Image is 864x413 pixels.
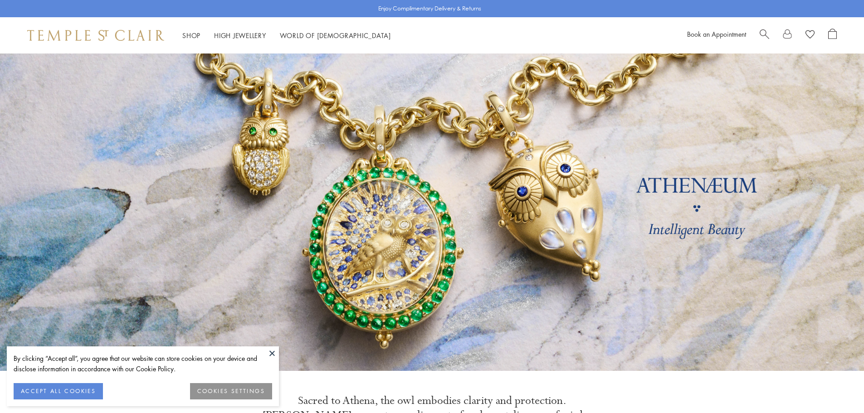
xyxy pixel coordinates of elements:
a: Search [760,29,769,42]
p: Enjoy Complimentary Delivery & Returns [378,4,481,13]
button: ACCEPT ALL COOKIES [14,383,103,399]
button: COOKIES SETTINGS [190,383,272,399]
a: Book an Appointment [687,29,746,39]
a: Open Shopping Bag [828,29,837,42]
nav: Main navigation [182,30,391,41]
a: ShopShop [182,31,200,40]
img: Temple St. Clair [27,30,164,41]
a: View Wishlist [805,29,815,42]
div: By clicking “Accept all”, you agree that our website can store cookies on your device and disclos... [14,353,272,374]
a: High JewelleryHigh Jewellery [214,31,266,40]
a: World of [DEMOGRAPHIC_DATA]World of [DEMOGRAPHIC_DATA] [280,31,391,40]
